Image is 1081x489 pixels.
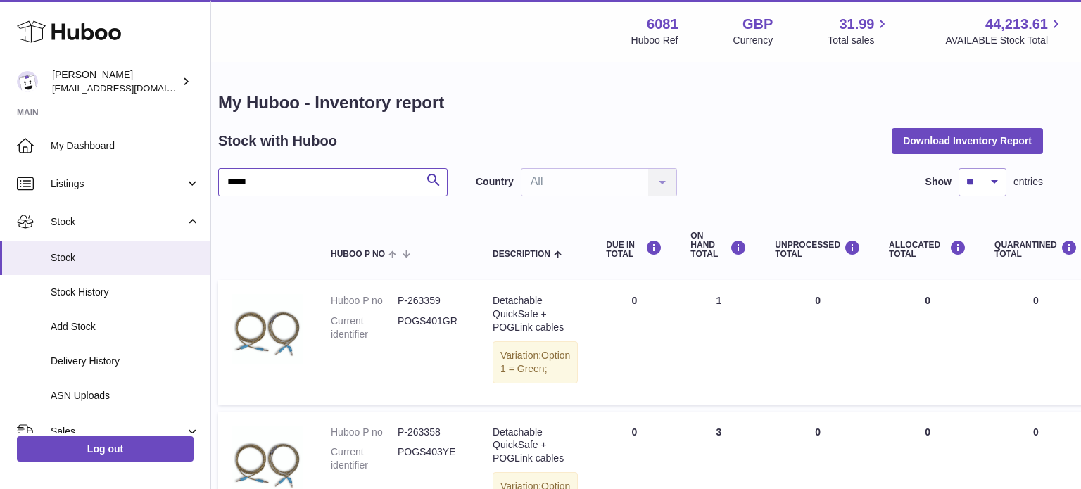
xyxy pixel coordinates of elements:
span: Stock [51,215,185,229]
span: Stock [51,251,200,265]
td: 0 [592,280,676,404]
h1: My Huboo - Inventory report [218,91,1043,114]
span: Delivery History [51,355,200,368]
div: [PERSON_NAME] [52,68,179,95]
dd: POGS401GR [398,315,464,341]
a: Log out [17,436,194,462]
span: 44,213.61 [985,15,1048,34]
td: 0 [761,280,875,404]
img: product image [232,294,303,364]
dt: Current identifier [331,445,398,472]
div: DUE IN TOTAL [606,240,662,259]
span: Add Stock [51,320,200,334]
span: Listings [51,177,185,191]
div: Detachable QuickSafe + POGLink cables [493,426,578,466]
label: Show [925,175,952,189]
span: ASN Uploads [51,389,200,402]
span: Total sales [828,34,890,47]
dt: Current identifier [331,315,398,341]
td: 1 [676,280,761,404]
span: 0 [1033,295,1039,306]
a: 31.99 Total sales [828,15,890,47]
dd: P-263359 [398,294,464,307]
div: QUARANTINED Total [994,240,1077,259]
div: Detachable QuickSafe + POGLink cables [493,294,578,334]
div: Variation: [493,341,578,383]
span: 0 [1033,426,1039,438]
span: Huboo P no [331,250,385,259]
span: Sales [51,425,185,438]
h2: Stock with Huboo [218,132,337,151]
img: hello@pogsheadphones.com [17,71,38,92]
div: Currency [733,34,773,47]
label: Country [476,175,514,189]
dt: Huboo P no [331,426,398,439]
span: My Dashboard [51,139,200,153]
strong: GBP [742,15,773,34]
a: 44,213.61 AVAILABLE Stock Total [945,15,1064,47]
div: ALLOCATED Total [889,240,966,259]
div: Huboo Ref [631,34,678,47]
span: Option 1 = Green; [500,350,570,374]
span: [EMAIL_ADDRESS][DOMAIN_NAME] [52,82,207,94]
div: ON HAND Total [690,231,747,260]
span: Stock History [51,286,200,299]
button: Download Inventory Report [892,128,1043,153]
div: UNPROCESSED Total [775,240,861,259]
span: 31.99 [839,15,874,34]
span: AVAILABLE Stock Total [945,34,1064,47]
span: entries [1013,175,1043,189]
dd: POGS403YE [398,445,464,472]
span: Description [493,250,550,259]
strong: 6081 [647,15,678,34]
dt: Huboo P no [331,294,398,307]
dd: P-263358 [398,426,464,439]
td: 0 [875,280,980,404]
